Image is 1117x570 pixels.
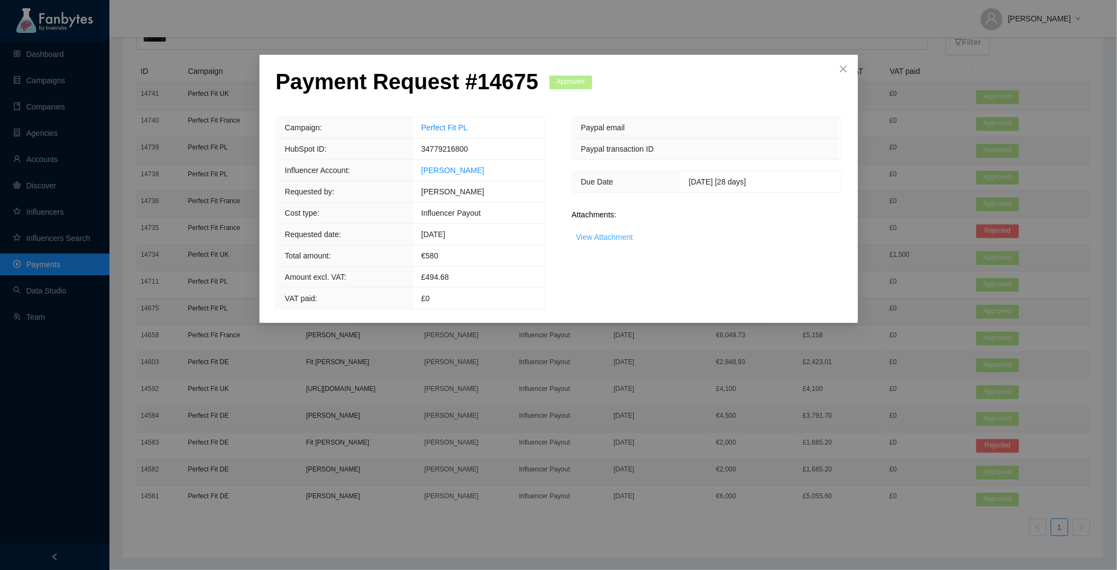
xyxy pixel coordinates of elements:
[421,187,484,196] span: [PERSON_NAME]
[689,177,746,186] span: [DATE] [28 days]
[285,209,320,217] span: Cost type:
[421,230,445,239] span: [DATE]
[549,76,592,89] span: Approved
[285,294,317,303] span: VAT paid:
[285,145,327,153] span: HubSpot ID:
[581,177,614,186] span: Due Date
[421,273,449,281] span: £494.68
[285,166,350,175] span: Influencer Account:
[421,123,468,132] a: Perfect Fit PL
[581,123,625,132] span: Paypal email
[421,166,484,175] a: [PERSON_NAME]
[576,233,633,241] a: View Attachment
[829,55,858,84] button: Close
[285,230,342,239] span: Requested date:
[421,251,438,260] span: € 580
[421,145,468,153] span: 34779216800
[421,209,481,217] span: Influencer Payout
[581,145,654,153] span: Paypal transaction ID
[285,187,334,196] span: Requested by:
[421,294,430,303] span: £0
[276,68,539,95] p: Payment Request # 14675
[285,251,331,260] span: Total amount:
[285,123,322,132] span: Campaign:
[839,65,848,73] span: close
[285,273,346,281] span: Amount excl. VAT:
